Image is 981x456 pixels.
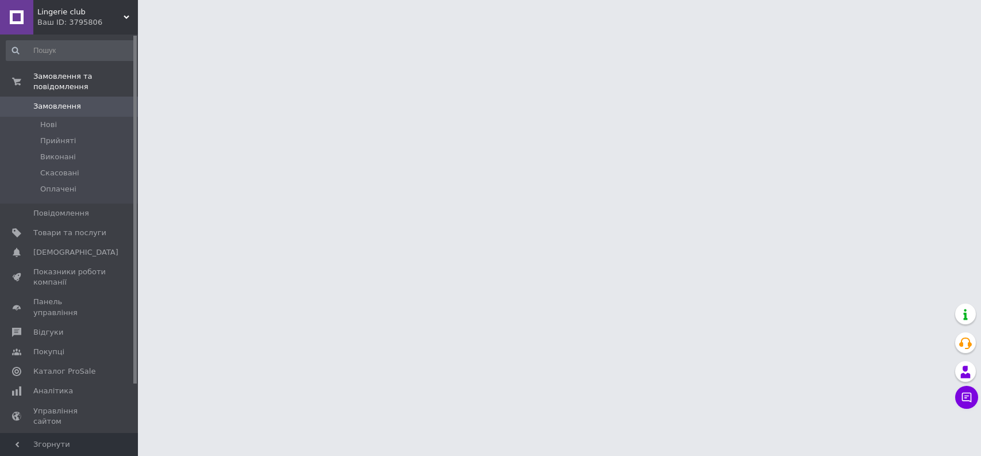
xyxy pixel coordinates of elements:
span: Замовлення [33,101,81,112]
span: Нові [40,120,57,130]
span: Товари та послуги [33,228,106,238]
span: Показники роботи компанії [33,267,106,288]
span: Панель управління [33,297,106,317]
input: Пошук [6,40,135,61]
div: Ваш ID: 3795806 [37,17,138,28]
span: Оплачені [40,184,76,194]
button: Чат з покупцем [955,386,978,409]
span: Замовлення та повідомлення [33,71,138,92]
span: Відгуки [33,327,63,338]
span: Скасовані [40,168,79,178]
span: [DEMOGRAPHIC_DATA] [33,247,118,258]
span: Управління сайтом [33,406,106,427]
span: Lingerie club [37,7,124,17]
span: Повідомлення [33,208,89,219]
span: Покупці [33,347,64,357]
span: Прийняті [40,136,76,146]
span: Аналітика [33,386,73,396]
span: Виконані [40,152,76,162]
span: Каталог ProSale [33,366,95,377]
